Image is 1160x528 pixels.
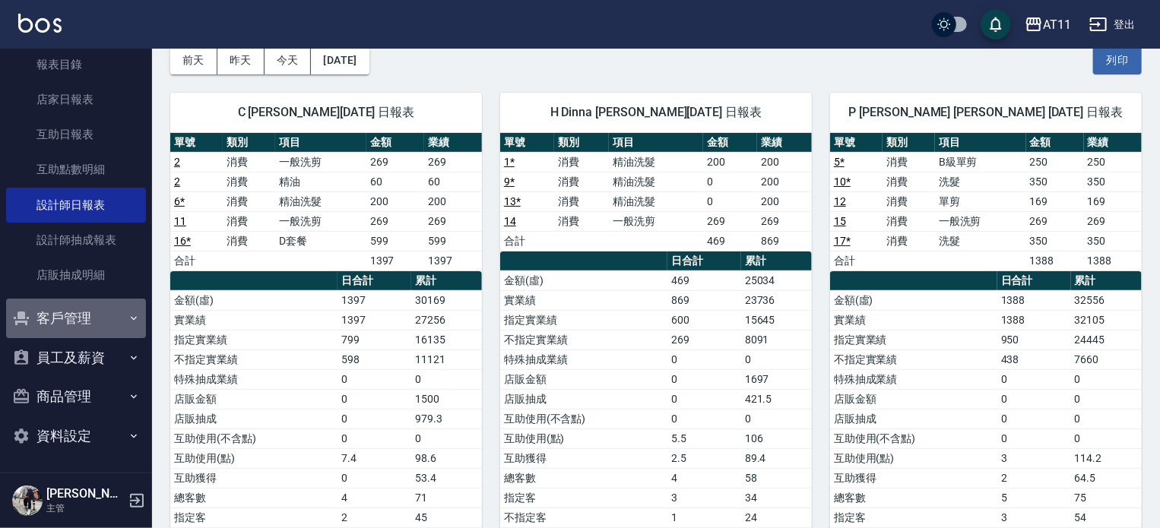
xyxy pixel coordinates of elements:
td: 269 [424,152,482,172]
td: 89.4 [741,448,812,468]
td: 消費 [883,172,935,191]
td: 洗髮 [935,231,1026,251]
td: 1397 [338,290,411,310]
td: 精油洗髮 [609,152,703,172]
td: 互助使用(不含點) [500,409,667,428]
td: 15645 [741,310,812,330]
td: 指定客 [170,507,338,527]
td: 98.6 [411,448,482,468]
td: 1500 [411,389,482,409]
a: 店家日報表 [6,82,146,117]
button: 員工及薪資 [6,338,146,378]
td: 1388 [997,310,1071,330]
td: 599 [424,231,482,251]
th: 單號 [830,133,883,153]
td: 350 [1084,231,1142,251]
td: 精油洗髮 [609,191,703,211]
td: 合計 [830,251,883,270]
a: 店販抽成明細 [6,258,146,292]
td: 8091 [741,330,812,349]
td: 75 [1071,488,1142,507]
a: 14 [504,215,516,227]
td: 438 [997,349,1071,369]
td: 消費 [554,211,608,231]
td: 精油 [275,172,366,191]
td: 269 [366,152,424,172]
td: 1697 [741,369,812,389]
td: 0 [997,389,1071,409]
td: 169 [1026,191,1084,211]
td: 34 [741,488,812,507]
td: 指定實業績 [500,310,667,330]
td: 53.4 [411,468,482,488]
td: 0 [997,369,1071,389]
td: 不指定客 [500,507,667,527]
th: 項目 [275,133,366,153]
td: 32105 [1071,310,1142,330]
td: 1397 [338,310,411,330]
td: B級單剪 [935,152,1026,172]
td: 114.2 [1071,448,1142,468]
button: 列印 [1093,46,1142,74]
td: 0 [338,428,411,448]
button: AT11 [1019,9,1077,40]
td: 0 [338,468,411,488]
td: 消費 [883,191,935,211]
span: C [PERSON_NAME][DATE] 日報表 [189,105,464,120]
td: 11121 [411,349,482,369]
td: 250 [1026,152,1084,172]
td: 互助獲得 [500,448,667,468]
td: 消費 [883,231,935,251]
td: 1388 [1026,251,1084,270]
td: 0 [741,349,812,369]
td: 24445 [1071,330,1142,349]
td: 64.5 [1071,468,1142,488]
td: 0 [1071,369,1142,389]
button: 前天 [170,46,217,74]
img: Person [12,485,43,516]
td: 469 [667,270,741,290]
td: 45 [411,507,482,527]
td: 特殊抽成業績 [830,369,997,389]
td: 一般洗剪 [275,152,366,172]
td: 269 [757,211,812,231]
td: 合計 [170,251,223,270]
td: 869 [757,231,812,251]
td: 600 [667,310,741,330]
td: 互助獲得 [830,468,997,488]
button: 昨天 [217,46,265,74]
td: 421.5 [741,389,812,409]
td: 60 [424,172,482,191]
th: 日合計 [667,251,741,271]
td: D套餐 [275,231,366,251]
th: 項目 [935,133,1026,153]
td: 269 [1084,211,1142,231]
td: 0 [338,409,411,428]
td: 消費 [223,231,275,251]
td: 25034 [741,270,812,290]
div: AT11 [1043,15,1071,34]
td: 0 [1071,409,1142,428]
td: 5.5 [667,428,741,448]
td: 979.3 [411,409,482,428]
td: 消費 [554,152,608,172]
td: 指定客 [830,507,997,527]
th: 金額 [703,133,757,153]
a: 2 [174,156,180,168]
td: 指定客 [500,488,667,507]
td: 一般洗剪 [935,211,1026,231]
td: 71 [411,488,482,507]
a: 12 [834,195,846,207]
td: 32556 [1071,290,1142,310]
th: 類別 [554,133,608,153]
td: 特殊抽成業績 [170,369,338,389]
th: 日合計 [997,271,1071,291]
td: 350 [1026,172,1084,191]
td: 269 [667,330,741,349]
td: 消費 [554,172,608,191]
td: 互助使用(不含點) [830,428,997,448]
td: 200 [757,152,812,172]
td: 869 [667,290,741,310]
td: 598 [338,349,411,369]
td: 30169 [411,290,482,310]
